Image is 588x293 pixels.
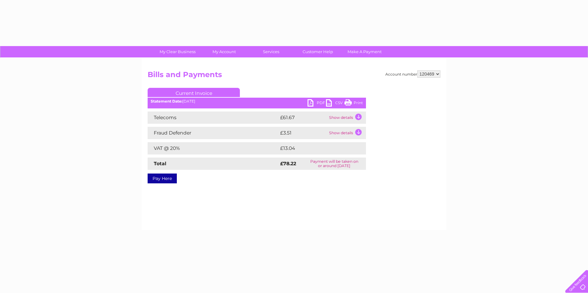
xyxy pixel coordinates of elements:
a: Make A Payment [339,46,390,57]
td: £13.04 [279,142,353,154]
td: Payment will be taken on or around [DATE] [302,158,366,170]
a: My Account [199,46,250,57]
td: Telecoms [148,111,279,124]
td: Fraud Defender [148,127,279,139]
td: Show details [328,127,366,139]
a: Customer Help [292,46,343,57]
div: [DATE] [148,99,366,104]
a: Services [246,46,296,57]
a: Pay Here [148,174,177,183]
a: Print [344,99,363,108]
td: £61.67 [279,111,328,124]
strong: Total [154,161,166,166]
td: £3.51 [279,127,328,139]
a: PDF [308,99,326,108]
a: My Clear Business [152,46,203,57]
strong: £78.22 [280,161,296,166]
div: Account number [385,70,440,78]
td: Show details [328,111,366,124]
a: CSV [326,99,344,108]
td: VAT @ 20% [148,142,279,154]
a: Current Invoice [148,88,240,97]
b: Statement Date: [151,99,182,104]
h2: Bills and Payments [148,70,440,82]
